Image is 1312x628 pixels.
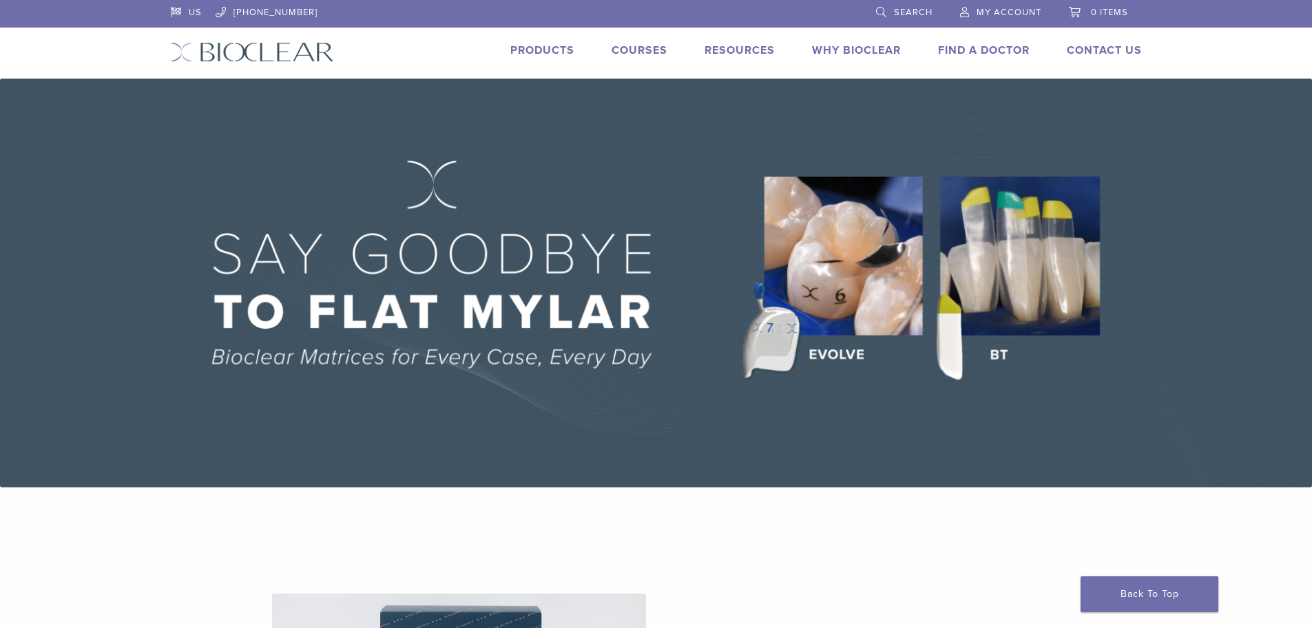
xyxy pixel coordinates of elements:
[1091,7,1128,18] span: 0 items
[938,43,1030,57] a: Find A Doctor
[705,43,775,57] a: Resources
[977,7,1041,18] span: My Account
[1067,43,1142,57] a: Contact Us
[612,43,667,57] a: Courses
[812,43,901,57] a: Why Bioclear
[510,43,574,57] a: Products
[1081,576,1218,612] a: Back To Top
[894,7,933,18] span: Search
[171,42,334,62] img: Bioclear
